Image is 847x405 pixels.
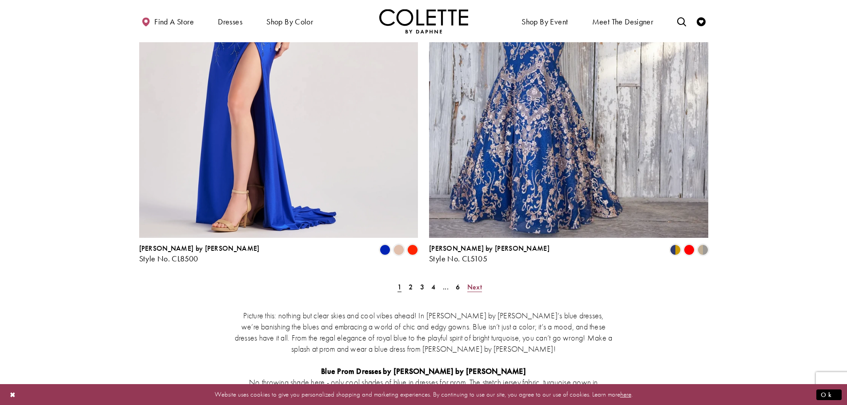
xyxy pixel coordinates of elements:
[519,9,570,33] span: Shop By Event
[216,9,245,33] span: Dresses
[64,389,783,401] p: Website uses cookies to give you personalized shopping and marketing experiences. By continuing t...
[440,281,451,293] a: ...
[675,9,688,33] a: Toggle search
[397,282,401,292] span: 1
[379,9,468,33] img: Colette by Daphne
[522,17,568,26] span: Shop By Event
[407,245,418,255] i: Scarlet
[429,245,550,263] div: Colette by Daphne Style No. CL5105
[467,282,482,292] span: Next
[139,9,196,33] a: Find a store
[406,281,415,293] a: Page 2
[235,310,613,354] p: Picture this: nothing but clear skies and cool vibes ahead! In [PERSON_NAME] by [PERSON_NAME]’s b...
[620,390,631,399] a: here
[420,282,424,292] span: 3
[154,17,194,26] span: Find a store
[139,244,260,253] span: [PERSON_NAME] by [PERSON_NAME]
[395,281,404,293] span: Current Page
[139,245,260,263] div: Colette by Daphne Style No. CL8500
[266,17,313,26] span: Shop by color
[698,245,708,255] i: Gold/Pewter
[694,9,708,33] a: Check Wishlist
[409,282,413,292] span: 2
[218,17,242,26] span: Dresses
[684,245,694,255] i: Red
[429,281,438,293] a: Page 4
[139,253,198,264] span: Style No. CL8500
[431,282,435,292] span: 4
[380,245,390,255] i: Royal Blue
[417,281,427,293] a: Page 3
[456,282,460,292] span: 6
[465,281,485,293] a: Next Page
[393,245,404,255] i: Champagne
[453,281,462,293] a: Page 6
[379,9,468,33] a: Visit Home Page
[321,366,526,376] strong: Blue Prom Dresses by [PERSON_NAME] by [PERSON_NAME]
[429,253,487,264] span: Style No. CL5105
[590,9,656,33] a: Meet the designer
[443,282,449,292] span: ...
[429,244,550,253] span: [PERSON_NAME] by [PERSON_NAME]
[816,389,842,400] button: Submit Dialog
[670,245,681,255] i: Navy Blue/Gold
[264,9,315,33] span: Shop by color
[592,17,654,26] span: Meet the designer
[5,387,20,402] button: Close Dialog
